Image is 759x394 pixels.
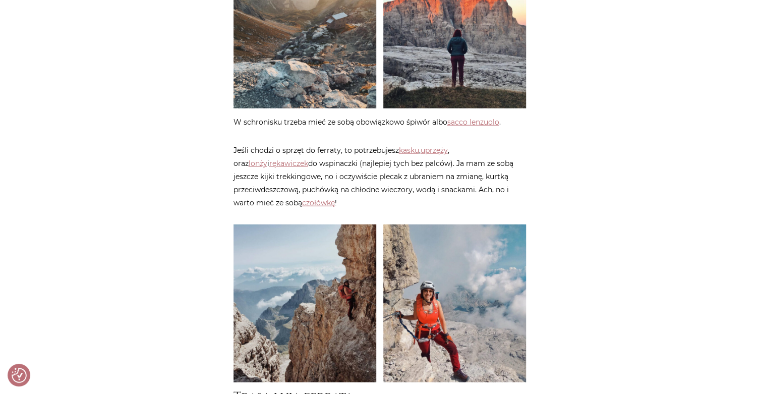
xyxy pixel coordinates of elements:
[302,198,335,207] a: czołówkę
[399,146,419,155] a: kasku
[12,368,27,383] img: Revisit consent button
[233,116,526,129] p: W schronisku trzeba mieć ze sobą obowiązkowo śpiwór albo .
[249,159,267,168] a: lonży
[421,146,448,155] a: uprzęży
[447,118,499,127] a: sacco lenzuolo
[233,144,526,209] p: Jeśli chodzi o sprzęt do ferraty, to potrzebujesz , , oraz i do wspinaczki (najlepiej tych bez pa...
[12,368,27,383] button: Preferencje co do zgód
[269,159,308,168] a: rękawiczek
